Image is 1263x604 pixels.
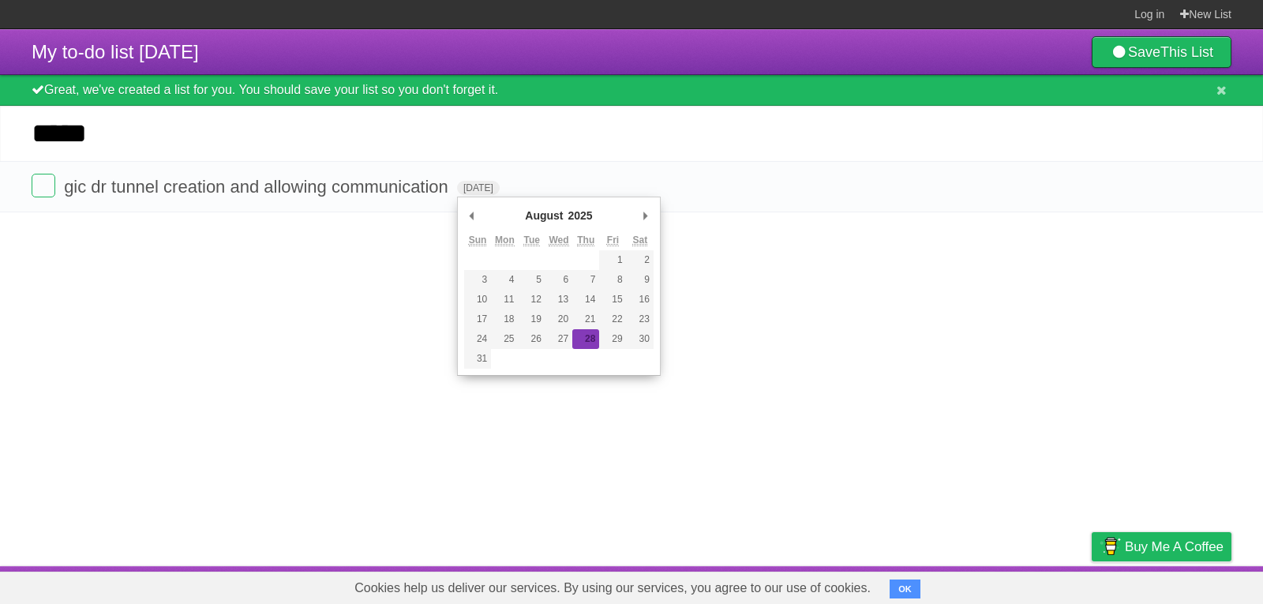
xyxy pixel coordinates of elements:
button: Previous Month [464,204,480,227]
button: 8 [599,270,626,290]
button: 29 [599,329,626,349]
span: Buy me a coffee [1125,533,1224,561]
a: SaveThis List [1092,36,1231,68]
button: 12 [519,290,545,310]
button: 17 [464,310,491,329]
button: 24 [464,329,491,349]
abbr: Monday [495,234,515,246]
button: 3 [464,270,491,290]
div: 2025 [566,204,595,227]
div: August [523,204,565,227]
span: [DATE] [457,181,500,195]
button: 25 [491,329,518,349]
button: 28 [572,329,599,349]
a: Terms [1018,570,1052,600]
button: 6 [545,270,572,290]
abbr: Sunday [469,234,487,246]
button: 22 [599,310,626,329]
button: 20 [545,310,572,329]
span: gic dr tunnel creation and allowing communication [64,177,452,197]
span: Cookies help us deliver our services. By using our services, you agree to our use of cookies. [339,572,886,604]
button: 7 [572,270,599,290]
abbr: Tuesday [523,234,539,246]
button: 16 [627,290,654,310]
button: 26 [519,329,545,349]
b: This List [1160,44,1213,60]
button: 15 [599,290,626,310]
button: 1 [599,250,626,270]
abbr: Wednesday [549,234,568,246]
a: About [882,570,915,600]
label: Done [32,174,55,197]
span: My to-do list [DATE] [32,41,199,62]
button: 4 [491,270,518,290]
abbr: Saturday [632,234,647,246]
button: 19 [519,310,545,329]
a: Suggest a feature [1132,570,1231,600]
img: Buy me a coffee [1100,533,1121,560]
button: 2 [627,250,654,270]
a: Buy me a coffee [1092,532,1231,561]
button: 10 [464,290,491,310]
button: 21 [572,310,599,329]
button: 31 [464,349,491,369]
button: 30 [627,329,654,349]
button: 13 [545,290,572,310]
a: Privacy [1071,570,1112,600]
button: 11 [491,290,518,310]
button: 9 [627,270,654,290]
button: OK [890,580,920,598]
button: 23 [627,310,654,329]
abbr: Friday [607,234,619,246]
button: 27 [545,329,572,349]
button: 5 [519,270,545,290]
a: Developers [934,570,998,600]
button: 18 [491,310,518,329]
button: Next Month [638,204,654,227]
button: 14 [572,290,599,310]
abbr: Thursday [577,234,594,246]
